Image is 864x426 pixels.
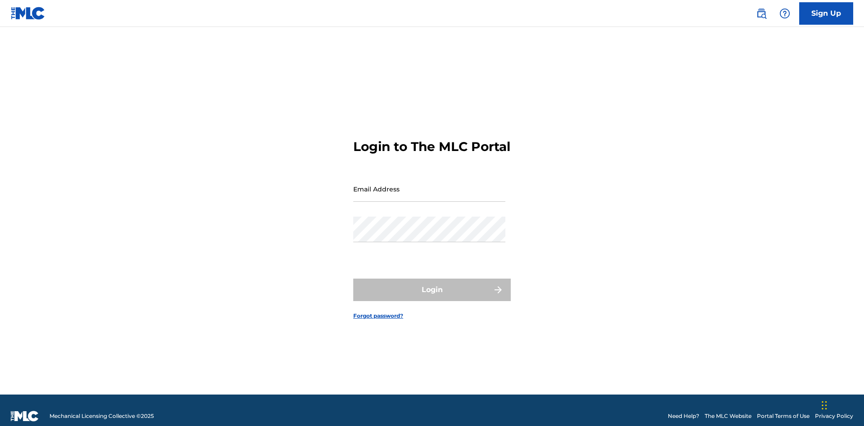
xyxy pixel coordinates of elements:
img: MLC Logo [11,7,45,20]
span: Mechanical Licensing Collective © 2025 [49,412,154,420]
img: search [756,8,767,19]
h3: Login to The MLC Portal [353,139,510,155]
img: logo [11,411,39,422]
a: Sign Up [799,2,853,25]
a: Privacy Policy [815,412,853,420]
a: Need Help? [668,412,699,420]
img: help [779,8,790,19]
div: Help [776,4,794,22]
iframe: Chat Widget [819,383,864,426]
div: Drag [822,392,827,419]
a: Portal Terms of Use [757,412,810,420]
a: The MLC Website [705,412,751,420]
a: Public Search [752,4,770,22]
a: Forgot password? [353,312,403,320]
